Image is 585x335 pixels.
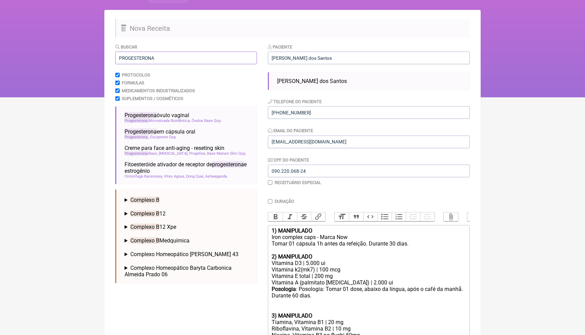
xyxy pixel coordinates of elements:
[115,44,137,50] label: Buscar
[311,212,325,221] button: Link
[272,260,466,266] div: Vitamina D3 | 5.000 ui
[297,212,311,221] button: Strikethrough
[125,112,189,118] span: óvulo vaginal
[125,118,148,123] span: Progesterona
[272,286,296,292] strong: Posologia
[125,237,251,244] summary: Complexo BMedquímica
[130,224,176,230] span: 12 Xpe
[150,135,177,139] span: Excipiente Qsp
[272,286,466,306] div: : Posologia: Tomar 01 dose, abaixo da língua, após o café da manhã. Durante 60 dias. ㅤ
[125,251,251,257] summary: Complexo Homeopático [PERSON_NAME] 43
[406,212,420,221] button: Decrease Level
[268,99,322,104] label: Telefone do Paciente
[205,174,228,179] span: Ashwaganda
[125,174,163,179] span: Cimicifuga Racemosa
[212,161,244,168] span: progesterona
[189,151,206,156] span: Progeline
[159,151,188,156] span: [MEDICAL_DATA]
[268,128,313,133] label: Email do Paciente
[130,197,159,203] span: Complexo B
[272,266,466,273] div: Vitamina k2(mk7) | 100 mcg
[125,151,158,156] span: Base
[125,265,232,278] span: Complexo Homeopático Baryta Carbonica Almeida Prado 06
[275,199,294,204] label: Duração
[335,212,349,221] button: Heading
[125,128,195,135] span: em cápsula oral
[115,52,257,64] input: exemplo: emagrecimento, ansiedade
[272,312,312,319] strong: 3) MANIPULADO
[125,224,251,230] summary: Complexo B12 Xpe
[272,227,466,253] div: Iron complex caps - Marca Now Tomar 01 cápsula 1h antes da refeição. Durante 30 dias.
[444,212,458,221] button: Attach Files
[164,174,185,179] span: Vitex Agnus
[125,128,157,135] span: Progesterona
[130,210,159,217] span: Complexo B
[125,135,148,139] span: Progesterona
[130,237,190,244] span: Medquímica
[467,212,482,221] button: Undo
[277,78,347,84] span: [PERSON_NAME] dos Santos
[272,227,312,234] strong: 1) MANIPULADO
[125,145,224,151] span: Creme para face anti-aging - reseting skin
[125,210,251,217] summary: Complexo B12
[125,151,148,156] span: Progesterona
[130,251,238,257] span: Complexo Homeopático [PERSON_NAME] 43
[186,174,204,179] span: Dong Quai
[272,325,466,332] div: Riboflavina, Vitamina B2 | 10 mg
[122,88,195,93] label: Medicamentos Industrializados
[122,80,144,85] label: Formulas
[275,180,321,185] label: Receituário Especial
[207,151,246,156] span: Base Mature Skin Qsp
[420,212,434,221] button: Increase Level
[130,237,159,244] span: Complexo B
[130,210,166,217] span: 12
[272,319,466,325] div: Tiamina, Vitamina B1 | 20 mg
[363,212,378,221] button: Code
[349,212,363,221] button: Quote
[125,197,251,203] summary: Complexo B
[125,161,251,174] span: Fitoesteróide ativador de receptor de e estrogênio
[268,44,292,50] label: Paciente
[272,279,466,286] div: Vitamina A (palmitato [MEDICAL_DATA]) | 2.000 ui
[377,212,392,221] button: Bullets
[268,212,283,221] button: Bold
[122,72,150,78] label: Protocolos
[115,19,470,38] h2: Nova Receita
[125,118,191,123] span: Micronizada Bioidêntica
[122,96,183,101] label: Suplementos / Cosméticos
[125,112,157,118] span: Progesterona
[272,273,466,279] div: Vitamina E total | 200 mg
[192,118,222,123] span: Óvulos Base Qsp
[125,265,251,278] summary: Complexo Homeopático Baryta Carbonica Almeida Prado 06
[130,224,159,230] span: Complexo B
[392,212,406,221] button: Numbers
[283,212,297,221] button: Italic
[268,157,309,163] label: CPF do Paciente
[272,253,312,260] strong: 2) MANIPULADO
